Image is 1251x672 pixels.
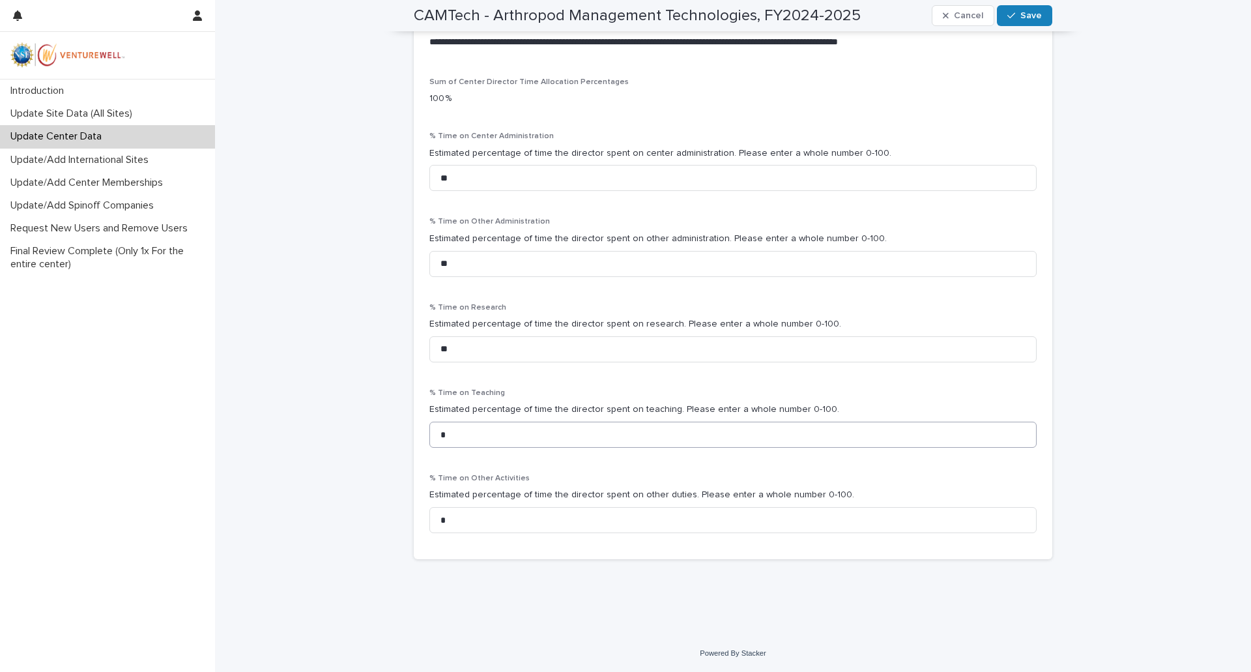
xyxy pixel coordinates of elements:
p: Update/Add Center Memberships [5,177,173,189]
p: Update/Add Spinoff Companies [5,199,164,212]
p: Estimated percentage of time the director spent on center administration. Please enter a whole nu... [429,147,1037,160]
span: Sum of Center Director Time Allocation Percentages [429,78,629,86]
p: Update Site Data (All Sites) [5,108,143,120]
span: % Time on Other Activities [429,475,530,482]
span: % Time on Research [429,304,506,312]
p: Estimated percentage of time the director spent on teaching. Please enter a whole number 0-100. [429,403,1037,416]
h2: CAMTech - Arthropod Management Technologies, FY2024-2025 [414,7,861,25]
button: Cancel [932,5,994,26]
span: % Time on Center Administration [429,132,554,140]
p: 100 % [429,92,1037,106]
p: Update Center Data [5,130,112,143]
span: % Time on Teaching [429,389,505,397]
a: Powered By Stacker [700,649,766,657]
p: Update/Add International Sites [5,154,159,166]
p: Final Review Complete (Only 1x For the entire center) [5,245,215,270]
p: Request New Users and Remove Users [5,222,198,235]
img: mWhVGmOKROS2pZaMU8FQ [10,42,125,68]
button: Save [997,5,1052,26]
span: Save [1020,11,1042,20]
p: Estimated percentage of time the director spent on research. Please enter a whole number 0-100. [429,317,1037,331]
span: Cancel [954,11,983,20]
p: Introduction [5,85,74,97]
p: Estimated percentage of time the director spent on other duties. Please enter a whole number 0-100. [429,488,1037,502]
span: % Time on Other Administration [429,218,550,226]
p: Estimated percentage of time the director spent on other administration. Please enter a whole num... [429,232,1037,246]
